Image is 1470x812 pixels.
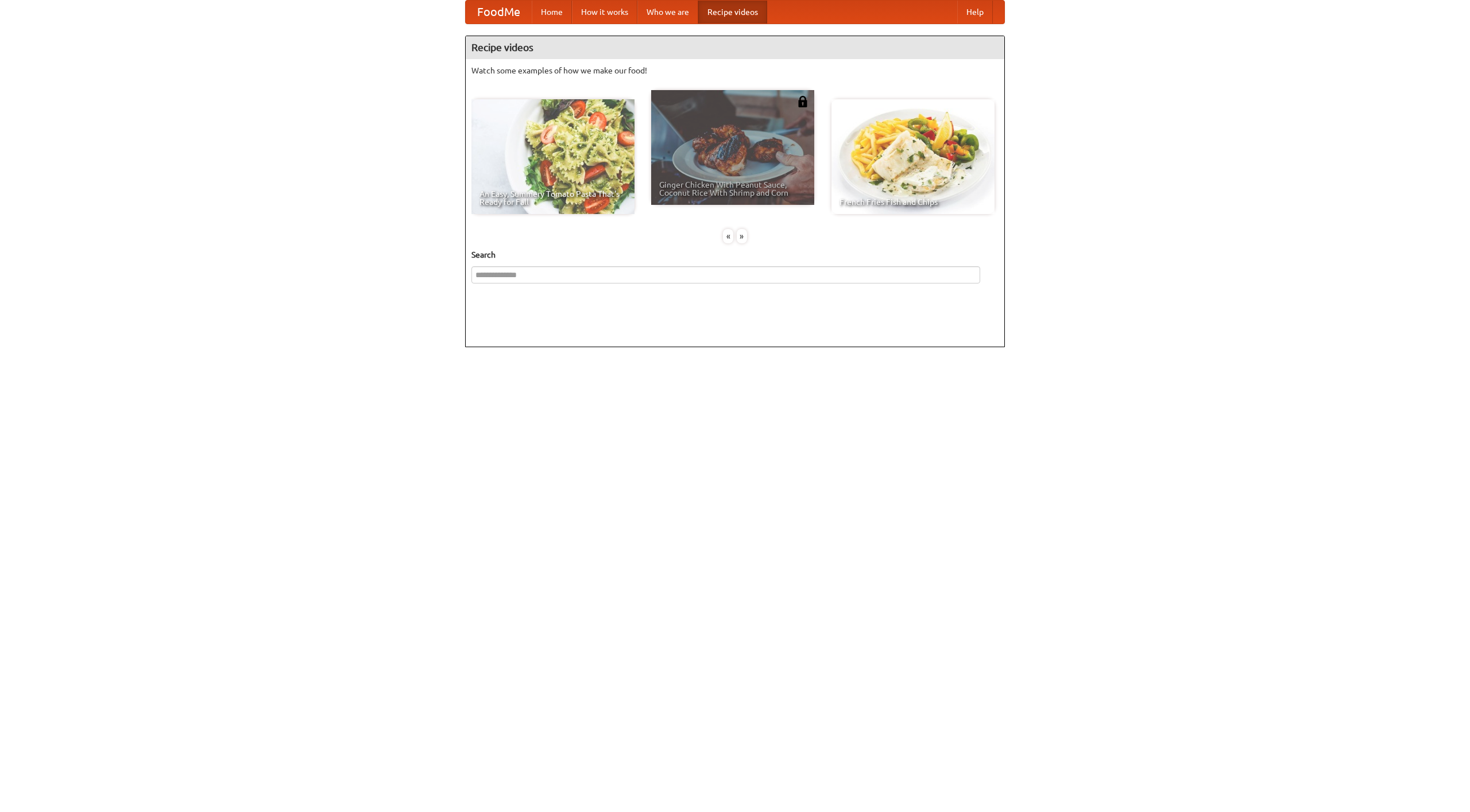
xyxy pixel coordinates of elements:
[471,65,999,76] p: Watch some examples of how we make our food!
[698,1,767,24] a: Recipe videos
[840,198,987,206] span: French Fries Fish and Chips
[466,1,532,24] a: FoodMe
[479,190,626,206] span: An Easy, Summery Tomato Pasta That's Ready for Fall
[957,1,993,24] a: Help
[572,1,637,24] a: How it works
[797,96,808,107] img: 483408.png
[471,99,635,214] a: An Easy, Summery Tomato Pasta That's Ready for Fall
[532,1,572,24] a: Home
[637,1,698,24] a: Who we are
[466,36,1004,59] h4: Recipe videos
[471,249,999,261] h5: Search
[723,229,733,243] div: «
[831,99,995,214] a: French Fries Fish and Chips
[737,229,747,243] div: »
